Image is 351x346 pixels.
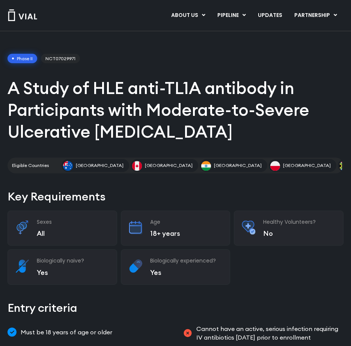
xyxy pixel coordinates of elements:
[19,325,112,340] span: Must be 18 years of age or older
[194,325,344,341] span: Cannot have an active, serious infection requiring IV antibiotics [DATE] prior to enrollment
[8,188,343,205] h2: Key Requirements
[283,162,331,169] span: [GEOGRAPHIC_DATA]
[37,268,109,277] p: Yes
[8,9,38,21] img: Vial Logo
[63,161,73,171] img: Australia
[37,219,109,225] h3: Sexes
[252,9,288,22] a: UPDATES
[37,229,109,238] p: All
[145,162,193,169] span: [GEOGRAPHIC_DATA]
[8,54,37,64] span: Phase II
[8,300,343,316] h2: Entry criteria
[288,9,343,22] a: PARTNERSHIPMenu Toggle
[263,219,336,225] h3: Healthy Volunteers?
[37,257,109,264] h3: Biologically naive?
[150,229,223,238] p: 18+ years
[201,161,211,171] img: India
[150,219,223,225] h3: Age
[339,161,349,171] img: S. Africa
[76,162,124,169] span: [GEOGRAPHIC_DATA]
[12,162,49,169] h2: Eligible Countries
[270,161,280,171] img: Poland
[214,162,262,169] span: [GEOGRAPHIC_DATA]
[150,257,223,264] h3: Biologically experienced?
[150,268,223,277] p: Yes
[263,229,336,238] p: No
[165,9,211,22] a: ABOUT USMenu Toggle
[8,77,343,143] h1: A Study of HLE anti-TL1A antibody in Participants with Moderate-to-Severe Ulcerative [MEDICAL_DATA]
[211,9,252,22] a: PIPELINEMenu Toggle
[41,54,80,64] span: NCT07029971
[132,161,142,171] img: Canada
